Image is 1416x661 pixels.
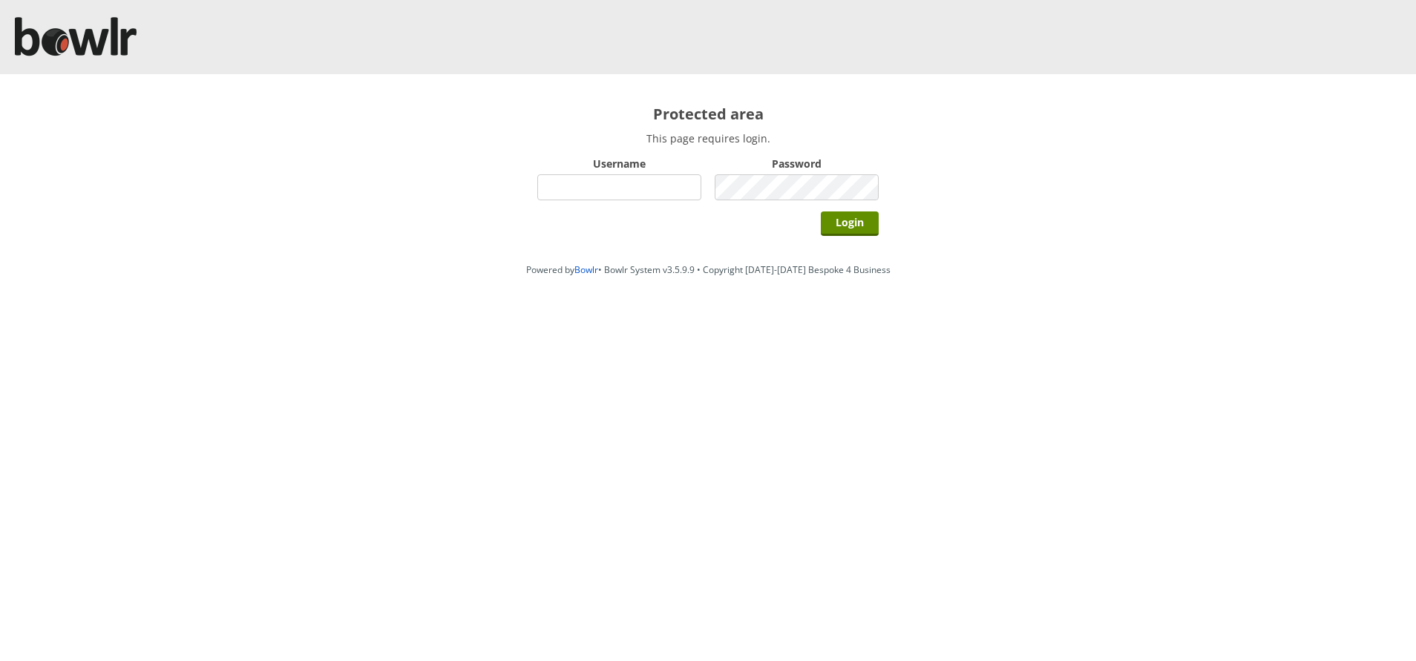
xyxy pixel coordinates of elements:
[537,104,879,124] h2: Protected area
[526,263,891,276] span: Powered by • Bowlr System v3.5.9.9 • Copyright [DATE]-[DATE] Bespoke 4 Business
[537,131,879,145] p: This page requires login.
[821,211,879,236] input: Login
[574,263,598,276] a: Bowlr
[537,157,701,171] label: Username
[715,157,879,171] label: Password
